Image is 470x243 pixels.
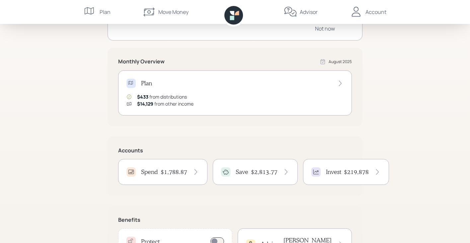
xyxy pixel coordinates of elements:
[329,59,352,65] div: August 2025
[315,25,335,32] div: Not now
[100,8,111,16] div: Plan
[161,168,187,176] h4: $1,788.87
[141,80,152,87] h4: Plan
[141,168,158,176] h4: Spend
[137,93,187,100] div: from distributions
[158,8,189,16] div: Move Money
[137,100,194,107] div: from other income
[344,168,369,176] h4: $219,878
[326,168,341,176] h4: Invest
[137,94,148,100] span: $433
[118,58,165,65] h5: Monthly Overview
[118,217,352,223] h5: Benefits
[365,8,386,16] div: Account
[137,101,153,107] span: $14,129
[118,147,352,154] h5: Accounts
[236,168,248,176] h4: Save
[300,8,318,16] div: Advisor
[251,168,277,176] h4: $2,813.77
